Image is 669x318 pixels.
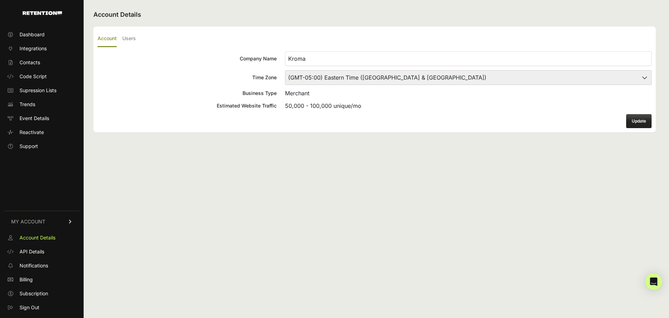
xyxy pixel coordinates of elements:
div: Company Name [98,55,277,62]
div: 50,000 - 100,000 unique/mo [285,102,652,110]
span: API Details [20,248,44,255]
input: Company Name [285,51,652,66]
span: Integrations [20,45,47,52]
span: Support [20,143,38,150]
label: Account [98,31,117,47]
a: Supression Lists [4,85,79,96]
a: Billing [4,274,79,285]
span: Subscription [20,290,48,297]
span: Account Details [20,234,55,241]
button: Update [626,114,652,128]
a: Event Details [4,113,79,124]
a: Integrations [4,43,79,54]
a: Notifications [4,260,79,271]
div: Merchant [285,89,652,97]
span: Supression Lists [20,87,56,94]
a: Trends [4,99,79,110]
select: Time Zone [285,70,652,85]
div: Time Zone [98,74,277,81]
a: Sign Out [4,302,79,313]
div: Estimated Website Traffic [98,102,277,109]
span: Event Details [20,115,49,122]
a: Dashboard [4,29,79,40]
span: Code Script [20,73,47,80]
a: Code Script [4,71,79,82]
span: Billing [20,276,33,283]
span: MY ACCOUNT [11,218,45,225]
h2: Account Details [93,10,656,20]
a: API Details [4,246,79,257]
label: Users [122,31,136,47]
a: Contacts [4,57,79,68]
div: Business Type [98,90,277,97]
img: Retention.com [23,11,62,15]
a: Reactivate [4,127,79,138]
span: Dashboard [20,31,45,38]
span: Notifications [20,262,48,269]
a: Subscription [4,288,79,299]
a: Account Details [4,232,79,243]
span: Trends [20,101,35,108]
span: Reactivate [20,129,44,136]
a: Support [4,141,79,152]
span: Contacts [20,59,40,66]
span: Sign Out [20,304,39,311]
a: MY ACCOUNT [4,211,79,232]
div: Open Intercom Messenger [645,273,662,290]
